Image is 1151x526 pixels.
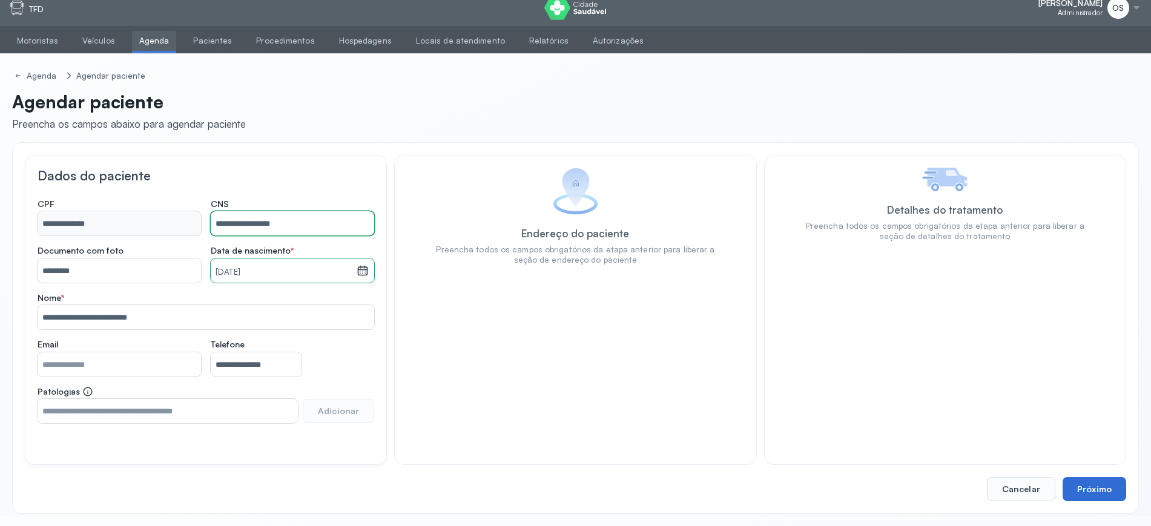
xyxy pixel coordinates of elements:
div: Agenda [27,71,59,81]
span: Documento com foto [38,245,124,256]
span: CPF [38,199,54,209]
span: Administrador [1058,8,1103,17]
img: Imagem de Endereço do paciente [553,168,598,215]
img: Imagem de Detalhes do tratamento [922,168,968,191]
img: tfd.svg [10,1,24,15]
button: Adicionar [303,399,374,423]
a: Autorizações [585,31,651,51]
a: Veículos [75,31,122,51]
p: TFD [29,4,44,15]
a: Hospedagens [332,31,399,51]
div: Agendar paciente [76,71,146,81]
span: CNS [211,199,229,209]
div: Detalhes do tratamento [887,203,1003,216]
h3: Dados do paciente [38,168,374,183]
span: Telefone [211,339,245,350]
p: Agendar paciente [12,91,246,113]
a: Motoristas [10,31,65,51]
small: [DATE] [216,266,352,278]
span: Patologias [38,386,93,397]
span: Nome [38,292,64,303]
a: Pacientes [186,31,239,51]
button: Cancelar [987,477,1055,501]
a: Locais de atendimento [409,31,512,51]
span: Email [38,339,58,350]
a: Procedimentos [249,31,322,51]
div: Preencha os campos abaixo para agendar paciente [12,117,246,130]
div: Endereço do paciente [521,227,629,240]
a: Agendar paciente [74,68,148,84]
span: OS [1112,3,1124,13]
div: Preencha todos os campos obrigatórios da etapa anterior para liberar a seção de detalhes do trata... [801,221,1089,242]
a: Agenda [12,68,62,84]
button: Próximo [1063,477,1126,501]
div: Preencha todos os campos obrigatórios da etapa anterior para liberar a seção de endereço do paciente [431,245,719,265]
a: Agenda [132,31,177,51]
span: Data de nascimento [211,245,294,256]
a: Relatórios [522,31,576,51]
